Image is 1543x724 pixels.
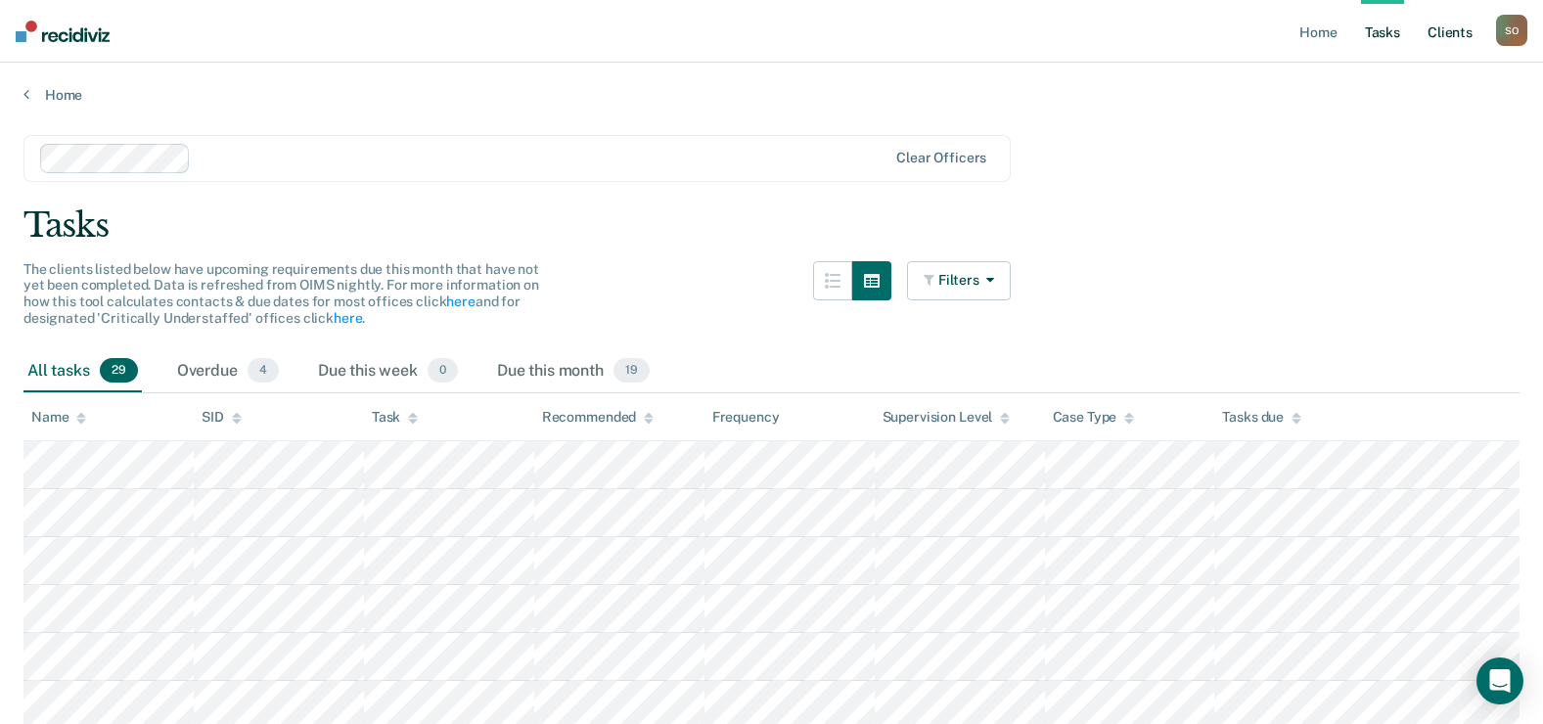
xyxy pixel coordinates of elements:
[613,358,650,384] span: 19
[907,261,1011,300] button: Filters
[23,205,1520,246] div: Tasks
[100,358,138,384] span: 29
[173,350,283,393] div: Overdue4
[896,150,986,166] div: Clear officers
[314,350,462,393] div: Due this week0
[712,409,780,426] div: Frequency
[542,409,654,426] div: Recommended
[1053,409,1135,426] div: Case Type
[372,409,418,426] div: Task
[1476,657,1523,704] div: Open Intercom Messenger
[1496,15,1527,46] div: S O
[428,358,458,384] span: 0
[23,261,539,326] span: The clients listed below have upcoming requirements due this month that have not yet been complet...
[16,21,110,42] img: Recidiviz
[23,86,1520,104] a: Home
[1496,15,1527,46] button: SO
[334,310,362,326] a: here
[493,350,654,393] div: Due this month19
[1222,409,1301,426] div: Tasks due
[23,350,142,393] div: All tasks29
[202,409,242,426] div: SID
[248,358,279,384] span: 4
[883,409,1011,426] div: Supervision Level
[446,294,475,309] a: here
[31,409,86,426] div: Name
